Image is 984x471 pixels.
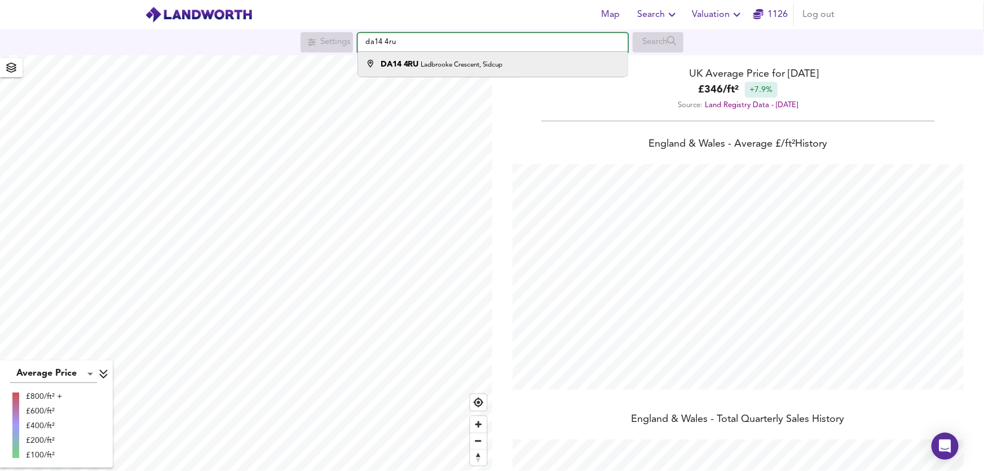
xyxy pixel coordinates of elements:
[301,32,353,52] div: Search for a location first or explore the map
[26,435,62,446] div: £200/ft²
[633,32,684,52] div: Search for a location first or explore the map
[145,6,253,23] img: logo
[803,7,835,23] span: Log out
[699,82,739,98] b: £ 346 / ft²
[597,7,624,23] span: Map
[633,3,683,26] button: Search
[932,433,959,460] div: Open Intercom Messenger
[692,7,744,23] span: Valuation
[753,7,788,23] a: 1126
[688,3,748,26] button: Valuation
[26,420,62,432] div: £400/ft²
[470,416,487,433] button: Zoom in
[745,82,778,98] div: +7.9%
[421,61,503,68] small: Ladbrooke Crescent, Sidcup
[26,450,62,461] div: £100/ft²
[705,102,798,109] a: Land Registry Data - [DATE]
[10,365,97,383] div: Average Price
[593,3,629,26] button: Map
[753,3,789,26] button: 1126
[470,449,487,465] button: Reset bearing to north
[358,33,628,52] input: Enter a location...
[381,60,419,68] strong: DA14 4RU
[470,450,487,465] span: Reset bearing to north
[26,406,62,417] div: £600/ft²
[470,433,487,449] button: Zoom out
[470,394,487,411] button: Find my location
[638,7,679,23] span: Search
[26,391,62,402] div: £800/ft² +
[798,3,840,26] button: Log out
